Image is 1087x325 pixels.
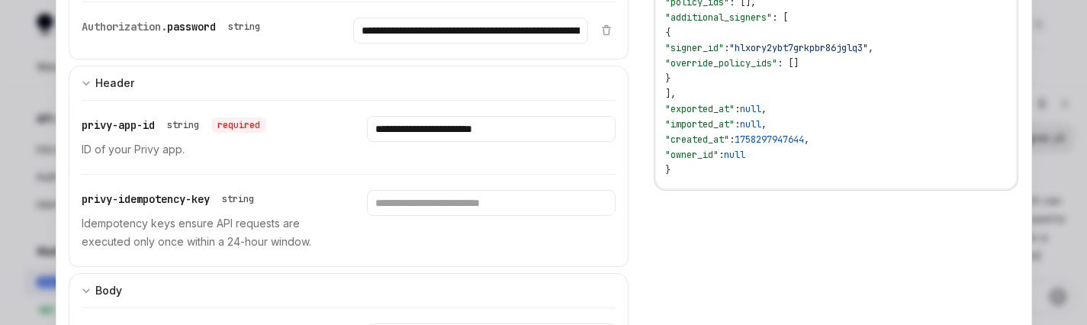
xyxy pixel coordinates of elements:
[665,42,724,54] span: "signer_id"
[82,116,266,134] div: privy-app-id
[729,42,868,54] span: "hlxory2ybt7grkpbr86jglq3"
[665,118,735,130] span: "imported_at"
[665,57,777,69] span: "override_policy_ids"
[665,103,735,115] span: "exported_at"
[82,192,210,206] span: privy-idempotency-key
[665,149,719,161] span: "owner_id"
[804,134,809,146] span: ,
[719,149,724,161] span: :
[95,74,134,92] div: Header
[82,18,266,36] div: Authorization.password
[735,134,804,146] span: 1758297947644
[761,103,767,115] span: ,
[82,190,260,208] div: privy-idempotency-key
[761,118,767,130] span: ,
[665,72,671,85] span: }
[665,27,671,39] span: {
[665,134,729,146] span: "created_at"
[724,42,729,54] span: :
[740,118,761,130] span: null
[82,214,330,251] p: Idempotency keys ensure API requests are executed only once within a 24-hour window.
[69,66,629,100] button: expand input section
[167,20,216,34] span: password
[211,117,266,133] div: required
[729,134,735,146] span: :
[69,273,629,307] button: expand input section
[724,149,745,161] span: null
[82,140,330,159] p: ID of your Privy app.
[665,164,671,176] span: }
[735,118,740,130] span: :
[95,282,122,300] div: Body
[777,57,799,69] span: : []
[82,118,155,132] span: privy-app-id
[868,42,873,54] span: ,
[665,11,772,24] span: "additional_signers"
[665,88,676,100] span: ],
[740,103,761,115] span: null
[82,20,167,34] span: Authorization.
[772,11,788,24] span: : [
[735,103,740,115] span: :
